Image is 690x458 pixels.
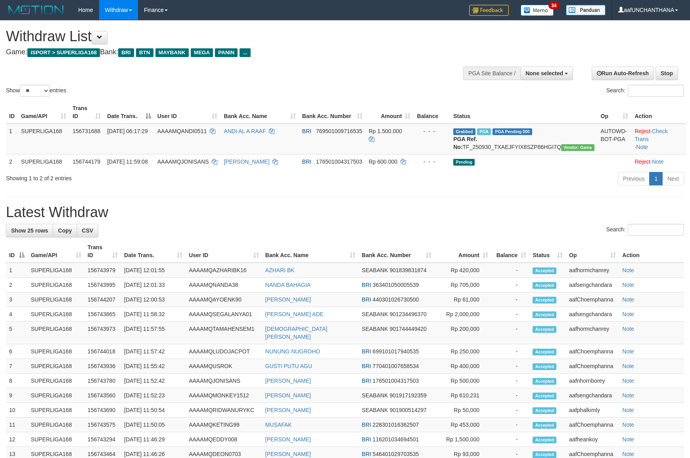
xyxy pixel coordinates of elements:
h4: Game: Bank: [6,48,452,56]
td: · [631,154,686,169]
td: 156743973 [84,322,121,344]
td: Rp 200,000 [435,322,491,344]
td: AAAAMQMONKEY1512 [186,388,262,403]
div: PGA Site Balance / [463,67,520,80]
span: BRI [362,348,371,355]
td: SUPERLIGA168 [18,124,69,155]
img: Button%20Memo.svg [521,5,554,16]
td: Rp 420,000 [435,263,491,278]
th: Bank Acc. Name: activate to sort column ascending [262,240,359,263]
span: Vendor URL: https://trx31.1velocity.biz [561,144,594,151]
a: Reject [634,158,650,165]
td: SUPERLIGA168 [28,403,84,418]
td: SUPERLIGA168 [28,359,84,374]
td: aafsengchandara [566,307,619,322]
th: Trans ID: activate to sort column ascending [84,240,121,263]
th: Balance [414,101,450,124]
th: Amount: activate to sort column ascending [435,240,491,263]
a: Show 25 rows [6,224,53,237]
td: AAAAMQAZHARIBK16 [186,263,262,278]
a: GUSTI PUTU AGU [265,363,312,369]
td: SUPERLIGA168 [28,388,84,403]
span: BRI [302,128,311,134]
td: Rp 250,000 [435,344,491,359]
td: Rp 610,231 [435,388,491,403]
img: MOTION_logo.png [6,4,66,16]
td: 9 [6,388,28,403]
a: [PERSON_NAME] [265,451,311,457]
td: AAAAMQLUDOJACPOT [186,344,262,359]
a: Next [662,172,684,185]
td: [DATE] 11:52:42 [121,374,186,388]
td: 2 [6,278,28,292]
td: - [491,322,529,344]
a: Copy [53,224,77,237]
a: Note [622,326,634,332]
td: TF_250930_TXAEJFYIX8SZP86HGI7Q [450,124,597,155]
td: 6 [6,344,28,359]
a: CSV [77,224,98,237]
span: Copy 116201034694501 to clipboard [373,436,419,443]
a: Reject [634,128,650,134]
label: Search: [606,224,684,236]
span: Show 25 rows [11,227,48,234]
img: Feedback.jpg [469,5,509,16]
b: PGA Ref. No: [453,136,477,150]
th: Date Trans.: activate to sort column ascending [121,240,186,263]
td: SUPERLIGA168 [28,322,84,344]
span: Copy 769501009716535 to clipboard [316,128,362,134]
td: AAAAMQAYOENK90 [186,292,262,307]
a: Note [652,158,664,165]
td: - [491,418,529,432]
td: aafChoemphanna [566,418,619,432]
th: Date Trans.: activate to sort column descending [104,101,154,124]
span: MEGA [191,48,213,57]
a: Previous [618,172,650,185]
td: 156743560 [84,388,121,403]
td: 11 [6,418,28,432]
td: SUPERLIGA168 [28,432,84,447]
a: Check Trans [634,128,667,142]
span: SEABANK [362,311,388,317]
td: 4 [6,307,28,322]
td: Rp 500,000 [435,374,491,388]
a: Note [622,311,634,317]
a: Note [622,363,634,369]
td: aafsengchandara [566,278,619,292]
span: BRI [362,422,371,428]
th: Status: activate to sort column ascending [529,240,566,263]
span: SEABANK [362,407,388,413]
span: Accepted [533,437,556,443]
span: BRI [362,451,371,457]
select: Showentries [20,85,50,97]
span: Copy 228301016362507 to clipboard [373,422,419,428]
a: [PERSON_NAME] [265,378,311,384]
a: AZHARI BK [265,267,295,273]
a: NANDA BAHAGIA [265,282,310,288]
span: Accepted [533,363,556,370]
a: Note [622,348,634,355]
span: [DATE] 11:59:08 [107,158,148,165]
td: AAAAMQNANDA38 [186,278,262,292]
a: Note [622,296,634,303]
span: Accepted [533,297,556,303]
span: Accepted [533,378,556,385]
span: 156731688 [73,128,100,134]
span: BRI [362,363,371,369]
a: [PERSON_NAME] ADE [265,311,324,317]
th: Action [619,240,684,263]
td: aafhormchanrey [566,263,619,278]
div: - - - [417,158,447,166]
th: Bank Acc. Number: activate to sort column ascending [358,240,435,263]
td: SUPERLIGA168 [28,278,84,292]
span: Marked by aafromsomean [477,128,491,135]
td: Rp 2,000,000 [435,307,491,322]
td: SUPERLIGA168 [28,263,84,278]
label: Search: [606,85,684,97]
span: Copy 901900514297 to clipboard [389,407,426,413]
h1: Withdraw List [6,29,452,44]
th: Status [450,101,597,124]
th: Op: activate to sort column ascending [598,101,632,124]
span: Rp 600.000 [369,158,397,165]
span: BRI [302,158,311,165]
